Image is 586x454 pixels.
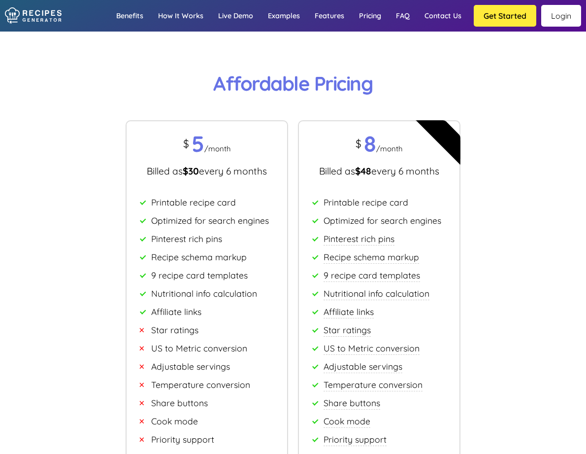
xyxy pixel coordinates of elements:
[324,197,408,208] span: Printable recipe card
[356,137,361,150] span: $
[151,270,248,280] span: 9 recipe card templates
[151,324,198,335] span: Star ratings
[376,144,403,153] span: /month
[151,397,208,408] span: Share buttons
[352,1,389,30] a: Pricing
[151,197,236,208] span: Printable recipe card
[324,251,419,262] span: Recipe schema markup
[183,137,189,150] span: $
[151,288,257,299] span: Nutritional info calculation
[324,288,429,299] span: Nutritional info calculation
[151,361,230,372] span: Adjustable servings
[324,434,387,445] span: Priority support
[324,306,374,317] span: Affiliate links
[204,144,231,153] span: /month
[324,270,420,280] span: 9 recipe card templates
[324,397,380,408] span: Share buttons
[96,71,490,96] h3: Affordable Pricing
[183,165,199,177] strong: $30
[324,379,423,390] span: Temperature conversion
[364,134,376,154] span: 8
[389,1,417,30] a: FAQ
[109,1,151,30] a: Benefits
[324,233,394,244] span: Pinterest rich pins
[151,306,201,317] span: Affiliate links
[541,5,581,27] a: Login
[417,1,469,30] a: Contact us
[311,166,447,177] p: Billed as every 6 months
[151,343,247,353] span: US to Metric conversion
[151,1,211,30] a: How it works
[151,416,198,426] span: Cook mode
[324,416,370,426] span: Cook mode
[307,1,352,30] a: Features
[474,5,536,27] button: Get Started
[192,134,204,154] span: 5
[260,1,307,30] a: Examples
[151,251,247,262] span: Recipe schema markup
[151,434,214,445] span: Priority support
[355,165,371,177] strong: $48
[324,343,420,353] span: US to Metric conversion
[151,379,250,390] span: Temperature conversion
[324,324,371,335] span: Star ratings
[211,1,260,30] a: Live demo
[151,215,269,226] span: Optimized for search engines
[324,215,441,226] span: Optimized for search engines
[151,233,222,244] span: Pinterest rich pins
[139,166,275,177] p: Billed as every 6 months
[324,361,402,372] span: Adjustable servings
